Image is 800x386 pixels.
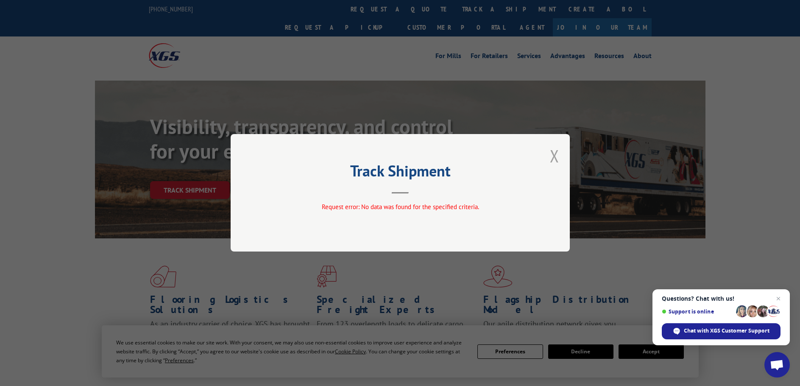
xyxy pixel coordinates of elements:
div: Open chat [764,352,790,378]
span: Chat with XGS Customer Support [684,327,769,335]
span: Support is online [662,308,733,315]
span: Questions? Chat with us! [662,295,780,302]
span: Close chat [773,294,783,304]
h2: Track Shipment [273,165,527,181]
button: Close modal [550,145,559,167]
span: Request error: No data was found for the specified criteria. [321,203,479,211]
div: Chat with XGS Customer Support [662,323,780,339]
